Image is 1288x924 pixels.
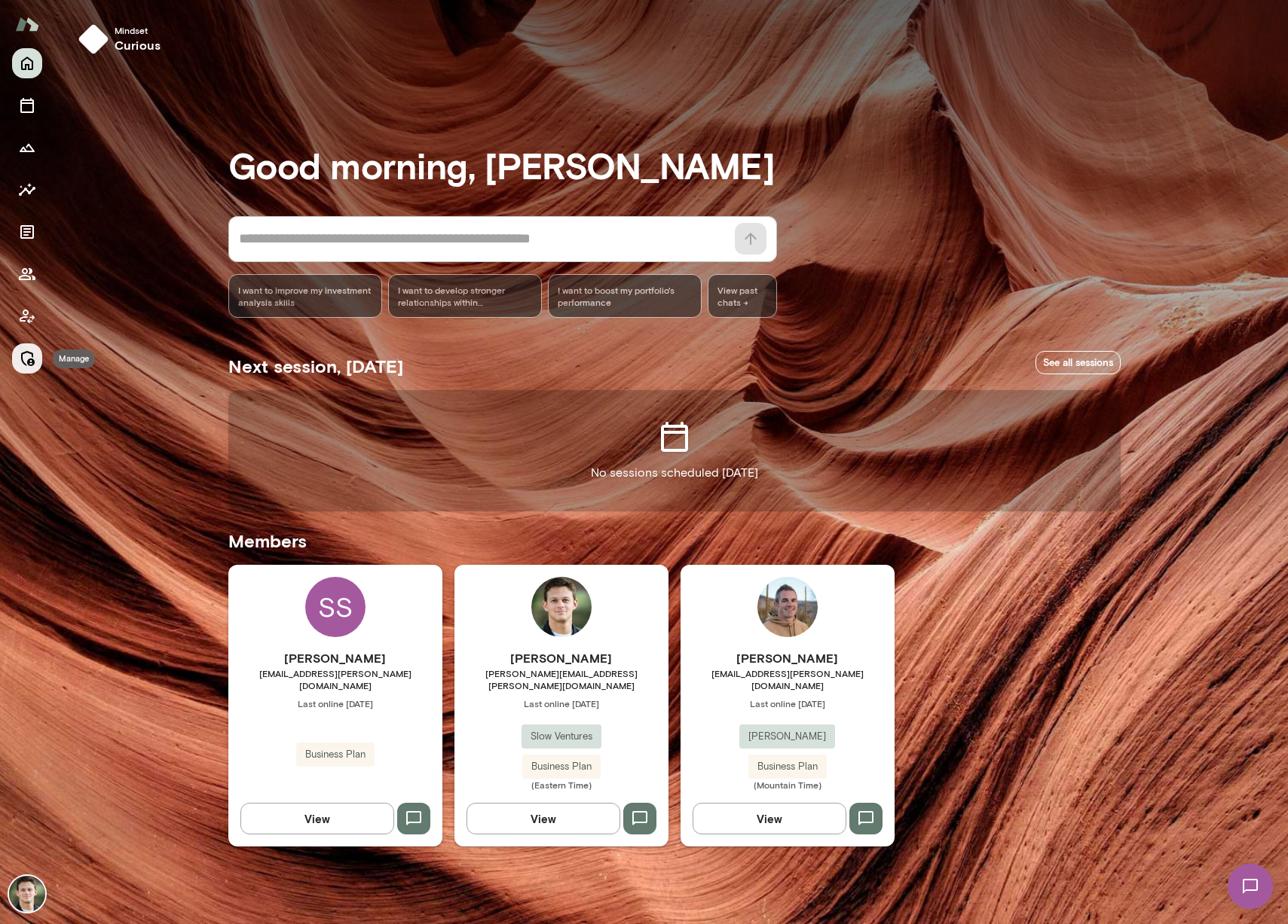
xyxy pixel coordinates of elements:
button: View [467,803,620,834]
button: Members [12,259,42,289]
span: [EMAIL_ADDRESS][PERSON_NAME][DOMAIN_NAME] [228,667,442,691]
div: I want to develop stronger relationships within [PERSON_NAME] [388,274,542,318]
button: Growth Plan [12,133,42,163]
a: See all sessions [1036,351,1121,374]
img: Mento [15,10,39,38]
img: Alex Marcus [9,876,45,912]
span: [PERSON_NAME][EMAIL_ADDRESS][PERSON_NAME][DOMAIN_NAME] [454,667,668,691]
h5: Members [228,529,1121,553]
h6: [PERSON_NAME] [454,649,668,667]
button: View [240,803,394,834]
span: View past chats -> [708,274,777,318]
button: Client app [12,301,42,331]
h3: Good morning, [PERSON_NAME] [228,144,1121,186]
span: Last online [DATE] [228,697,442,709]
div: I want to boost my portfolio's performance [548,274,702,318]
div: SS [305,577,366,637]
div: I want to improve my investment analysis skills [228,274,382,318]
h5: Next session, [DATE] [228,354,403,378]
img: Adam Griffin [757,577,818,637]
button: Manage [12,343,42,374]
span: Business Plan [748,759,827,774]
span: (Mountain Time) [681,779,895,791]
button: Documents [12,217,42,247]
span: [EMAIL_ADDRESS][PERSON_NAME][DOMAIN_NAME] [681,667,895,691]
button: Home [12,48,42,78]
span: I want to improve my investment analysis skills [238,284,372,308]
button: Mindsetcurious [72,18,173,60]
button: Sessions [12,90,42,120]
span: I want to develop stronger relationships within [PERSON_NAME] [398,284,532,308]
span: Last online [DATE] [681,697,895,709]
h6: [PERSON_NAME] [228,649,442,667]
p: No sessions scheduled [DATE] [591,464,758,482]
span: Business Plan [296,747,375,762]
button: View [693,803,846,834]
span: I want to boost my portfolio's performance [558,284,692,308]
div: Manage [53,349,95,368]
span: Slow Ventures [522,729,601,744]
span: Mindset [115,24,161,36]
button: Insights [12,175,42,205]
span: Last online [DATE] [454,697,668,709]
span: Business Plan [522,759,601,774]
span: [PERSON_NAME] [739,729,835,744]
img: mindset [78,24,109,54]
h6: curious [115,36,161,54]
span: (Eastern Time) [454,779,668,791]
img: Alex Marcus [531,577,592,637]
h6: [PERSON_NAME] [681,649,895,667]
